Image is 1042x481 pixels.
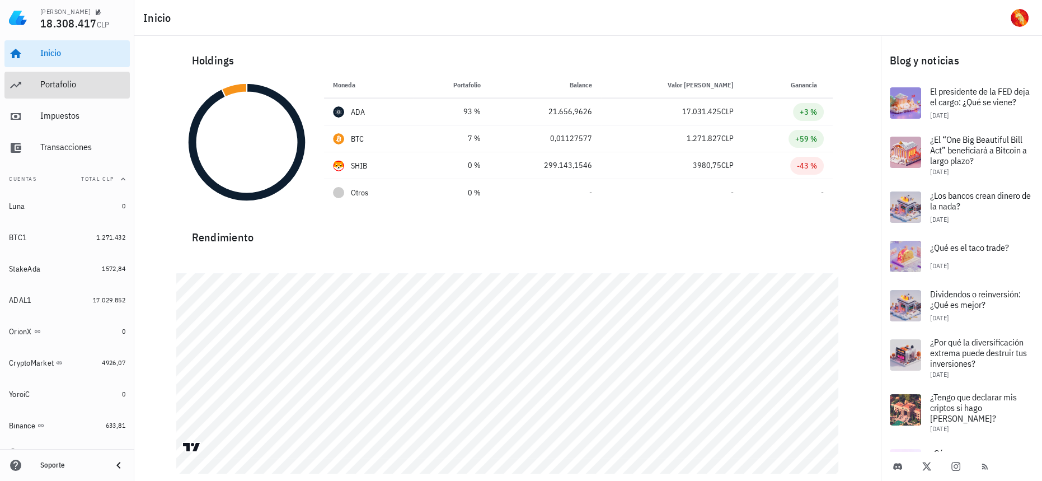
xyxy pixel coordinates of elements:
[930,424,949,433] span: [DATE]
[40,48,125,58] div: Inicio
[9,421,35,431] div: Binance
[40,16,97,31] span: 18.308.417
[122,327,125,335] span: 0
[96,233,125,241] span: 1.271.432
[4,72,130,99] a: Portafolio
[414,72,490,99] th: Portafolio
[930,391,1017,424] span: ¿Tengo que declarar mis criptos si hago [PERSON_NAME]?
[490,72,601,99] th: Balance
[791,81,824,89] span: Ganancia
[40,79,125,90] div: Portafolio
[97,20,110,30] span: CLP
[721,133,734,143] span: CLP
[4,349,130,376] a: CryptoMarket 4926,07
[351,187,368,199] span: Otros
[423,133,481,144] div: 7 %
[881,128,1042,183] a: ¿El “One Big Beautiful Bill Act” beneficiará a Bitcoin a largo plazo? [DATE]
[40,110,125,121] div: Impuestos
[881,281,1042,330] a: Dividendos o reinversión: ¿Qué es mejor? [DATE]
[4,381,130,408] a: YoroiC 0
[122,390,125,398] span: 0
[40,142,125,152] div: Transacciones
[9,296,31,305] div: ADAL1
[682,106,721,116] span: 17.031.425
[423,187,481,199] div: 0 %
[351,160,368,171] div: SHIB
[9,264,40,274] div: StakeAda
[589,188,592,198] span: -
[333,133,344,144] div: BTC-icon
[795,133,817,144] div: +59 %
[930,370,949,379] span: [DATE]
[93,296,125,304] span: 17.029.852
[499,106,592,118] div: 21.656,9626
[821,188,824,198] span: -
[9,327,32,337] div: OrionX
[881,183,1042,232] a: ¿Los bancos crean dinero de la nada? [DATE]
[7,446,76,457] button: agregar cuenta
[423,160,481,171] div: 0 %
[4,287,130,314] a: ADAL1 17.029.852
[143,9,176,27] h1: Inicio
[106,421,125,429] span: 633,81
[881,43,1042,78] div: Blog y noticias
[12,448,71,455] span: agregar cuenta
[499,160,592,171] div: 299.143,1546
[9,202,25,211] div: Luna
[4,255,130,282] a: StakeAda 1572,84
[930,337,1027,369] span: ¿Por qué la diversificación extrema puede destruir tus inversiones?
[4,166,130,193] button: CuentasTotal CLP
[102,264,125,273] span: 1572,84
[797,160,817,171] div: -43 %
[40,7,90,16] div: [PERSON_NAME]
[930,261,949,270] span: [DATE]
[731,188,734,198] span: -
[693,160,721,170] span: 3980,75
[721,106,734,116] span: CLP
[687,133,721,143] span: 1.271.827
[4,134,130,161] a: Transacciones
[930,314,949,322] span: [DATE]
[4,103,130,130] a: Impuestos
[930,288,1021,310] span: Dividendos o reinversión: ¿Qué es mejor?
[930,86,1030,108] span: El presidente de la FED deja el cargo: ¿Qué se viene?
[333,160,344,171] div: SHIB-icon
[4,40,130,67] a: Inicio
[9,9,27,27] img: LedgiFi
[930,111,949,119] span: [DATE]
[930,190,1031,212] span: ¿Los bancos crean dinero de la nada?
[9,390,30,399] div: YoroiC
[930,242,1009,253] span: ¿Qué es el taco trade?
[881,232,1042,281] a: ¿Qué es el taco trade? [DATE]
[721,160,734,170] span: CLP
[183,43,833,78] div: Holdings
[423,106,481,118] div: 93 %
[4,224,130,251] a: BTC1 1.271.432
[122,202,125,210] span: 0
[351,133,364,144] div: BTC
[499,133,592,144] div: 0,01127577
[930,134,1027,166] span: ¿El “One Big Beautiful Bill Act” beneficiará a Bitcoin a largo plazo?
[4,193,130,220] a: Luna 0
[4,412,130,439] a: Binance 633,81
[183,220,833,246] div: Rendimiento
[881,78,1042,128] a: El presidente de la FED deja el cargo: ¿Qué se viene? [DATE]
[81,175,114,183] span: Total CLP
[333,106,344,118] div: ADA-icon
[351,106,365,118] div: ADA
[102,358,125,367] span: 4926,07
[930,215,949,223] span: [DATE]
[324,72,414,99] th: Moneda
[182,442,201,452] a: Charting by TradingView
[9,358,54,368] div: CryptoMarket
[40,461,103,470] div: Soporte
[930,167,949,176] span: [DATE]
[881,385,1042,440] a: ¿Tengo que declarar mis criptos si hago [PERSON_NAME]? [DATE]
[9,233,27,242] div: BTC1
[1011,9,1029,27] div: avatar
[881,330,1042,385] a: ¿Por qué la diversificación extrema puede destruir tus inversiones? [DATE]
[601,72,743,99] th: Valor [PERSON_NAME]
[4,318,130,345] a: OrionX 0
[800,106,817,118] div: +3 %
